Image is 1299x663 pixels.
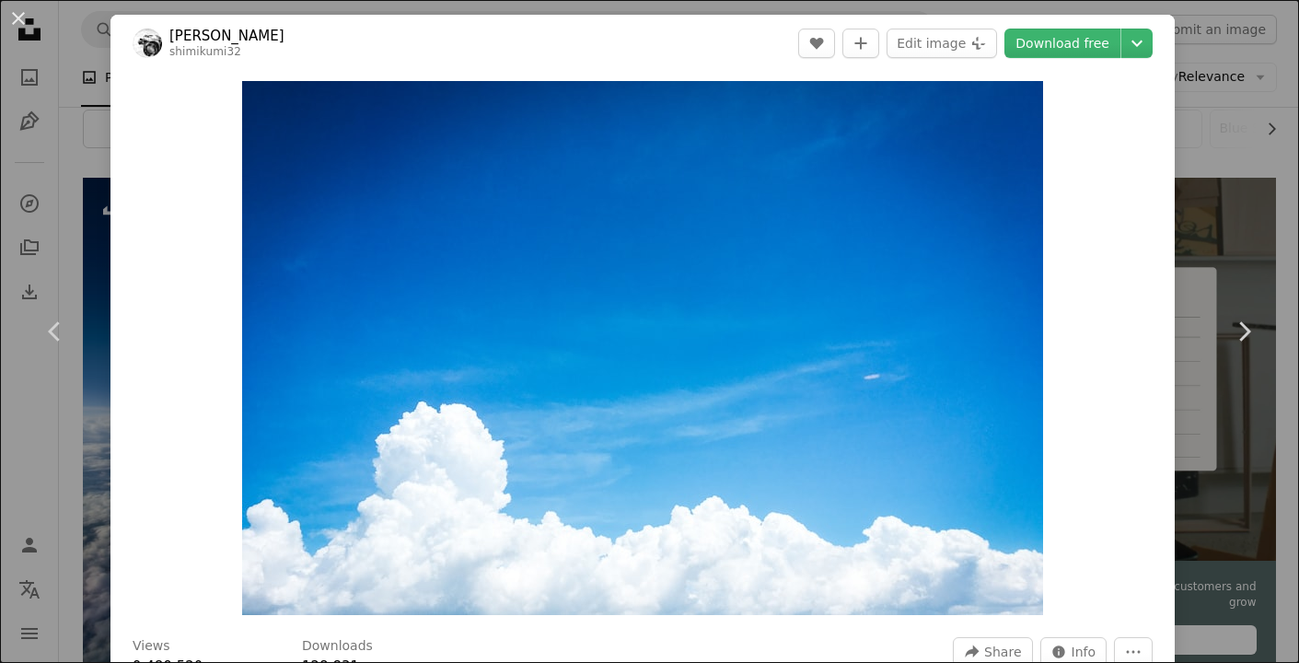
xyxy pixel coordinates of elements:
[1189,243,1299,420] a: Next
[242,81,1043,615] button: Zoom in on this image
[1004,29,1120,58] a: Download free
[133,29,162,58] img: Go to Kumiko SHIMIZU's profile
[798,29,835,58] button: Like
[842,29,879,58] button: Add to Collection
[242,81,1043,615] img: white cloud sky
[169,45,241,58] a: shimikumi32
[302,637,373,656] h3: Downloads
[169,27,284,45] a: [PERSON_NAME]
[1121,29,1153,58] button: Choose download size
[887,29,997,58] button: Edit image
[133,637,170,656] h3: Views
